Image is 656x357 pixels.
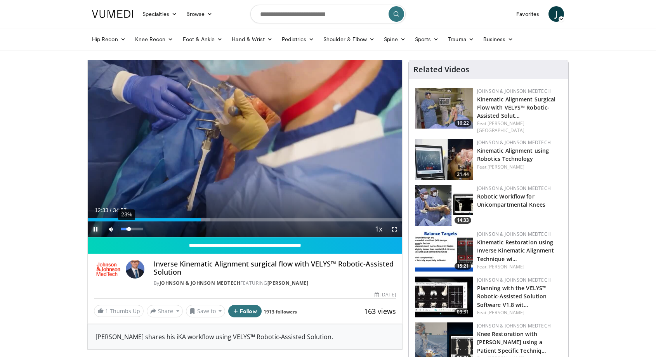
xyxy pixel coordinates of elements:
a: [PERSON_NAME] [267,280,309,286]
button: Save to [186,305,226,317]
a: Knee Recon [130,31,178,47]
a: Johnson & Johnson MedTech [477,322,551,329]
a: Kinematic Alignment using Robotics Technology [477,147,549,162]
button: Follow [228,305,262,317]
img: VuMedi Logo [92,10,133,18]
a: Robotic Workflow for Unicompartmental Knees [477,193,545,208]
span: 21:44 [455,171,471,178]
a: 03:31 [415,277,473,317]
span: 15:21 [455,263,471,270]
a: [PERSON_NAME][GEOGRAPHIC_DATA] [477,120,525,134]
span: 1 [105,307,108,315]
img: c6830cff-7f4a-4323-a779-485c40836a20.150x105_q85_crop-smart_upscale.jpg [415,185,473,226]
span: 16:22 [455,120,471,127]
a: 21:44 [415,139,473,180]
button: Fullscreen [387,221,402,237]
a: Johnson & Johnson MedTech [477,88,551,94]
a: 16:22 [415,88,473,129]
a: Hand & Wrist [227,31,277,47]
a: [PERSON_NAME] [488,164,524,170]
a: Spine [379,31,410,47]
a: J [548,6,564,22]
a: Pediatrics [277,31,319,47]
a: 1913 followers [264,308,297,315]
a: [PERSON_NAME] [488,309,524,316]
a: Browse [182,6,217,22]
div: Progress Bar [88,218,402,221]
a: Business [479,31,518,47]
h4: Inverse Kinematic Alignment surgical flow with VELYS™ Robotic-Assisted Solution [154,260,396,277]
button: Pause [88,221,103,237]
span: 163 views [364,306,396,316]
video-js: Video Player [88,60,402,237]
a: 1 Thumbs Up [94,305,144,317]
input: Search topics, interventions [250,5,406,23]
img: Avatar [126,260,144,279]
img: Johnson & Johnson MedTech [94,260,123,279]
img: 85482610-0380-4aae-aa4a-4a9be0c1a4f1.150x105_q85_crop-smart_upscale.jpg [415,139,473,180]
div: Feat. [477,263,562,270]
div: Feat. [477,164,562,171]
div: By FEATURING [154,280,396,287]
button: Share [147,305,183,317]
span: / [110,207,111,213]
a: [PERSON_NAME] [488,263,524,270]
h4: Related Videos [413,65,469,74]
a: Specialties [138,6,182,22]
a: Johnson & Johnson MedTech [477,231,551,237]
a: Johnson & Johnson MedTech [477,185,551,192]
button: Playback Rate [371,221,387,237]
a: Kinematic Restoration using Inverse Kinematic Alignment Technique wi… [477,239,554,262]
img: c3704768-32c2-46ef-8634-98aedd80a818.150x105_q85_crop-smart_upscale.jpg [415,231,473,272]
a: Shoulder & Elbow [319,31,379,47]
a: Johnson & Johnson MedTech [477,277,551,283]
a: Kinematic Alignment Surgical Flow with VELYS™ Robotic-Assisted Solut… [477,96,556,119]
a: Johnson & Johnson MedTech [160,280,241,286]
div: [PERSON_NAME] shares his iKA workflow using VELYS™ Robotic-Assisted Solution. [88,324,402,349]
div: Feat. [477,309,562,316]
span: 34:57 [113,207,127,213]
div: [DATE] [375,291,396,298]
div: Volume Level [121,228,143,230]
a: Favorites [512,6,544,22]
a: Hip Recon [87,31,130,47]
img: 22b3d5e8-ada8-4647-84b0-4312b2f66353.150x105_q85_crop-smart_upscale.jpg [415,88,473,129]
span: 14:33 [455,217,471,224]
a: 15:21 [415,231,473,272]
div: Feat. [477,120,562,134]
a: Trauma [443,31,479,47]
a: Planning with the VELYS™ Robotic-Assisted Solution Software V1.8 wit… [477,284,547,308]
a: Sports [410,31,444,47]
a: Foot & Ankle [178,31,227,47]
span: 12:33 [95,207,108,213]
a: Knee Restoration with [PERSON_NAME] using a Patient Specific Techniq… [477,330,547,354]
button: Mute [103,221,119,237]
span: 03:31 [455,308,471,315]
a: Johnson & Johnson MedTech [477,139,551,146]
img: 03645a01-2c96-4821-a897-65d5b8c84622.150x105_q85_crop-smart_upscale.jpg [415,277,473,317]
a: 14:33 [415,185,473,226]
